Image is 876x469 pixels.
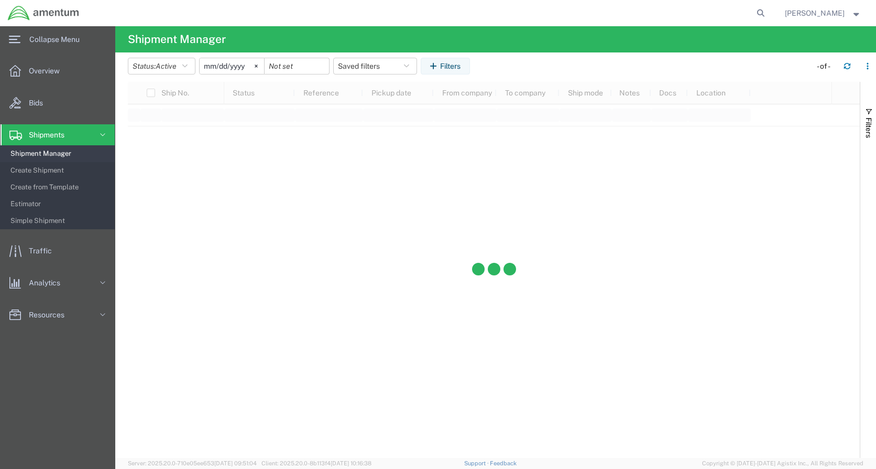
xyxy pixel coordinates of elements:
a: Feedback [490,460,517,466]
h4: Shipment Manager [128,26,226,52]
span: Resources [29,304,72,325]
button: [PERSON_NAME] [784,7,862,19]
a: Bids [1,92,115,113]
span: Server: 2025.20.0-710e05ee653 [128,460,257,466]
a: Resources [1,304,115,325]
span: Create Shipment [10,160,107,181]
span: Create from Template [10,177,107,198]
button: Saved filters [333,58,417,74]
button: Status:Active [128,58,195,74]
span: Shipments [29,124,72,145]
span: Estimator [10,194,107,215]
a: Support [464,460,490,466]
span: Active [156,62,177,70]
span: Collapse Menu [29,29,87,50]
span: Filters [864,118,873,138]
a: Shipments [1,124,115,145]
span: Danny Roman [785,7,845,19]
span: Overview [29,60,67,81]
span: Analytics [29,272,68,293]
span: Client: 2025.20.0-8b113f4 [261,460,371,466]
img: logo [7,5,80,21]
span: Shipment Manager [10,143,107,164]
span: Bids [29,92,50,113]
div: - of - [817,61,835,72]
button: Filters [421,58,470,74]
a: Analytics [1,272,115,293]
a: Traffic [1,240,115,261]
input: Not set [200,58,264,74]
span: [DATE] 09:51:04 [214,460,257,466]
input: Not set [265,58,329,74]
span: Traffic [29,240,59,261]
span: Simple Shipment [10,210,107,231]
a: Overview [1,60,115,81]
span: [DATE] 10:16:38 [331,460,371,466]
span: Copyright © [DATE]-[DATE] Agistix Inc., All Rights Reserved [702,459,863,468]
